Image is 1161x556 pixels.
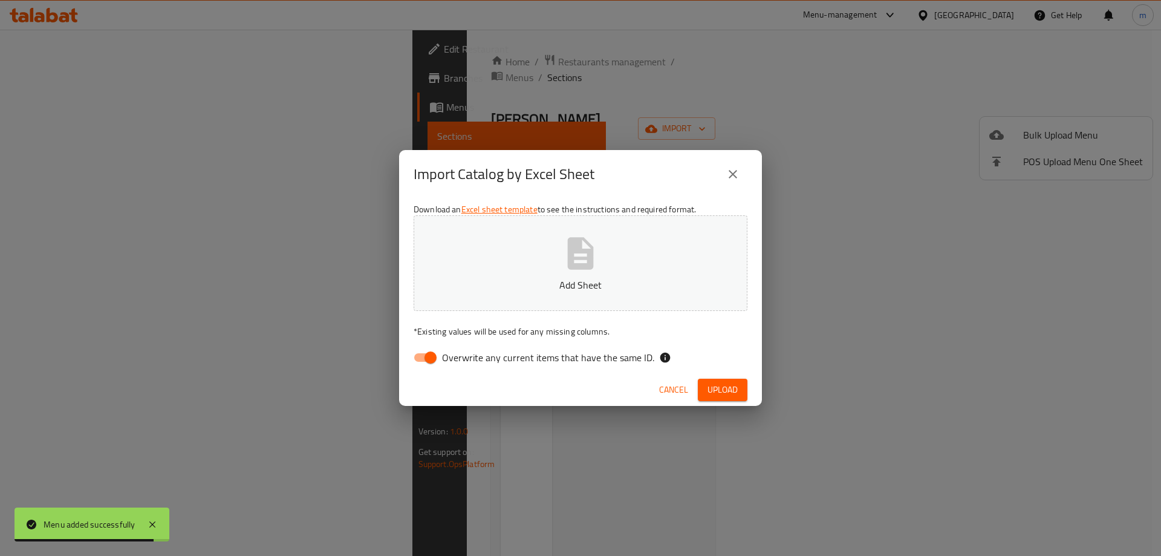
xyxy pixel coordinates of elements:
[461,201,538,217] a: Excel sheet template
[659,382,688,397] span: Cancel
[414,165,594,184] h2: Import Catalog by Excel Sheet
[432,278,729,292] p: Add Sheet
[44,518,135,531] div: Menu added successfully
[698,379,747,401] button: Upload
[659,352,671,364] svg: If the overwrite option isn't selected, then the items that match an existing ID will be ignored ...
[414,215,747,311] button: Add Sheet
[399,198,762,374] div: Download an to see the instructions and required format.
[654,379,693,401] button: Cancel
[414,325,747,338] p: Existing values will be used for any missing columns.
[442,350,654,365] span: Overwrite any current items that have the same ID.
[707,382,738,397] span: Upload
[718,160,747,189] button: close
